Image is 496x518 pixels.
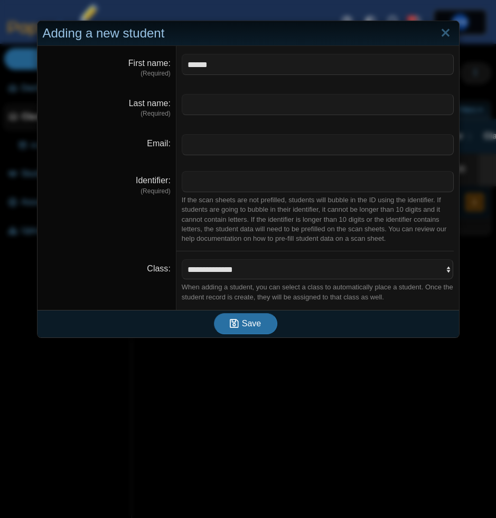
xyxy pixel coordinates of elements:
dfn: (Required) [43,109,171,118]
button: Save [214,313,277,334]
div: When adding a student, you can select a class to automatically place a student. Once the student ... [182,282,454,302]
label: Class [147,264,170,273]
label: Last name [129,99,171,108]
label: Identifier [136,176,171,185]
div: If the scan sheets are not prefilled, students will bubble in the ID using the identifier. If stu... [182,195,454,243]
dfn: (Required) [43,69,171,78]
label: First name [128,59,171,68]
dfn: (Required) [43,187,171,196]
div: Adding a new student [38,21,459,46]
label: Email [147,139,170,148]
a: Close [437,24,454,42]
span: Save [242,319,261,328]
